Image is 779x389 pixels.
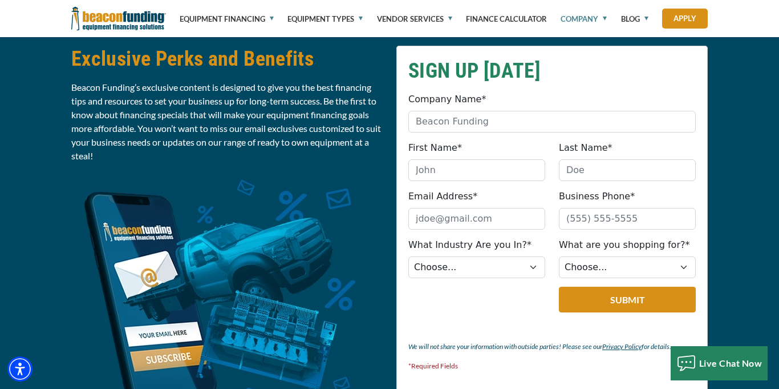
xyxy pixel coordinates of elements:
button: Submit [559,287,696,312]
input: Doe [559,159,696,181]
label: First Name* [408,141,462,155]
button: Live Chat Now [671,346,768,380]
a: Privacy Policy [602,342,642,351]
input: (555) 555-5555 [559,208,696,230]
label: What Industry Are you In?* [408,238,531,252]
iframe: reCAPTCHA [408,287,547,322]
input: Beacon Funding [408,111,696,133]
label: Email Address* [408,190,477,203]
span: Live Chat Now [699,358,762,368]
p: *Required Fields [408,359,696,373]
p: We will not share your information with outside parties! Please see our for details. [408,340,696,354]
input: jdoe@gmail.com [408,208,545,230]
div: Accessibility Menu [7,356,33,382]
label: Business Phone* [559,190,635,203]
label: Last Name* [559,141,612,155]
label: What are you shopping for?* [559,238,689,252]
p: Beacon Funding’s exclusive content is designed to give you the best financing tips and resources ... [71,81,383,163]
h2: Exclusive Perks and Benefits [71,46,383,72]
h2: SIGN UP [DATE] [408,58,696,84]
label: Company Name* [408,93,486,106]
input: John [408,159,545,181]
a: Apply [662,9,708,29]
